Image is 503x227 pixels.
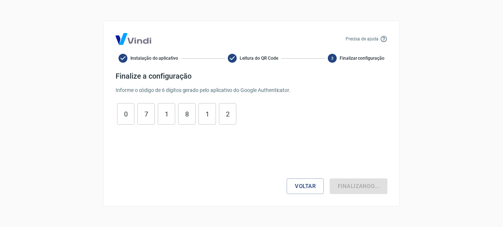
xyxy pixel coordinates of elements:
button: Voltar [287,178,324,194]
span: Finalizar configuração [340,55,384,62]
p: Informe o código de 6 dígitos gerado pelo aplicativo do Google Authenticator. [116,86,387,94]
h4: Finalize a configuração [116,72,387,80]
span: Leitura do QR Code [240,55,278,62]
span: Instalação do aplicativo [130,55,178,62]
text: 3 [331,56,333,61]
img: Logo Vind [116,33,151,45]
p: Precisa de ajuda [346,36,379,42]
